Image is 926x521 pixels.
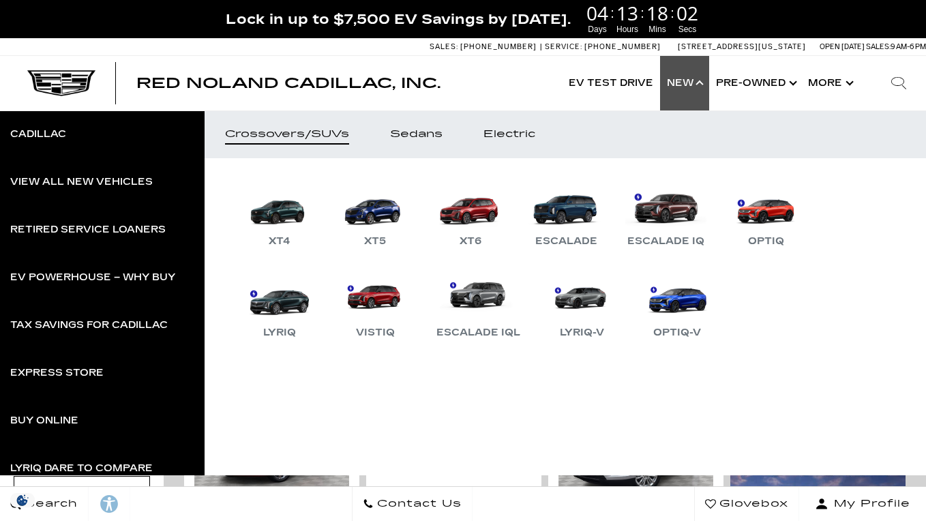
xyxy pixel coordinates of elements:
[262,233,297,250] div: XT4
[725,179,807,250] a: OPTIQ
[430,43,540,50] a: Sales: [PHONE_NUMBER]
[716,494,788,513] span: Glovebox
[644,23,670,35] span: Mins
[430,42,458,51] span: Sales:
[226,10,571,28] span: Lock in up to $7,500 EV Savings by [DATE].
[136,75,440,91] span: Red Noland Cadillac, Inc.
[694,487,799,521] a: Glovebox
[660,56,709,110] a: New
[453,233,488,250] div: XT6
[610,3,614,23] span: :
[357,233,393,250] div: XT5
[334,270,416,341] a: VISTIQ
[10,225,166,235] div: Retired Service Loaners
[334,179,416,250] a: XT5
[7,493,38,507] section: Click to Open Cookie Consent Modal
[562,56,660,110] a: EV Test Drive
[10,273,175,282] div: EV Powerhouse – Why Buy
[27,70,95,96] img: Cadillac Dark Logo with Cadillac White Text
[866,42,891,51] span: Sales:
[205,110,370,158] a: Crossovers/SUVs
[10,130,66,139] div: Cadillac
[430,270,527,341] a: Escalade IQL
[621,233,711,250] div: Escalade IQ
[646,325,708,341] div: OPTIQ-V
[640,3,644,23] span: :
[349,325,402,341] div: VISTIQ
[553,325,611,341] div: LYRIQ-V
[370,110,463,158] a: Sedans
[614,3,640,23] span: 13
[891,42,926,51] span: 9 AM-6 PM
[10,416,78,426] div: Buy Online
[239,270,320,341] a: LYRIQ
[584,23,610,35] span: Days
[460,42,537,51] span: [PHONE_NUMBER]
[10,464,153,473] div: LYRIQ Dare to Compare
[801,56,858,110] button: More
[709,56,801,110] a: Pre-Owned
[136,76,440,90] a: Red Noland Cadillac, Inc.
[584,42,661,51] span: [PHONE_NUMBER]
[7,493,38,507] img: Opt-Out Icon
[10,321,168,330] div: Tax Savings for Cadillac
[584,3,610,23] span: 04
[670,3,674,23] span: :
[614,23,640,35] span: Hours
[636,270,718,341] a: OPTIQ-V
[674,3,700,23] span: 02
[225,130,349,139] div: Crossovers/SUVs
[390,130,443,139] div: Sedans
[374,494,462,513] span: Contact Us
[463,110,556,158] a: Electric
[525,179,607,250] a: Escalade
[903,7,919,23] a: Close
[10,177,153,187] div: View All New Vehicles
[541,270,623,341] a: LYRIQ-V
[621,179,711,250] a: Escalade IQ
[14,476,150,513] div: MileageMileage
[483,130,535,139] div: Electric
[820,42,865,51] span: Open [DATE]
[239,179,320,250] a: XT4
[540,43,664,50] a: Service: [PHONE_NUMBER]
[644,3,670,23] span: 18
[352,487,473,521] a: Contact Us
[256,325,303,341] div: LYRIQ
[674,23,700,35] span: Secs
[799,487,926,521] button: Open user profile menu
[430,325,527,341] div: Escalade IQL
[741,233,791,250] div: OPTIQ
[430,179,511,250] a: XT6
[545,42,582,51] span: Service:
[828,494,910,513] span: My Profile
[21,494,78,513] span: Search
[528,233,604,250] div: Escalade
[10,368,104,378] div: Express Store
[678,42,806,51] a: [STREET_ADDRESS][US_STATE]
